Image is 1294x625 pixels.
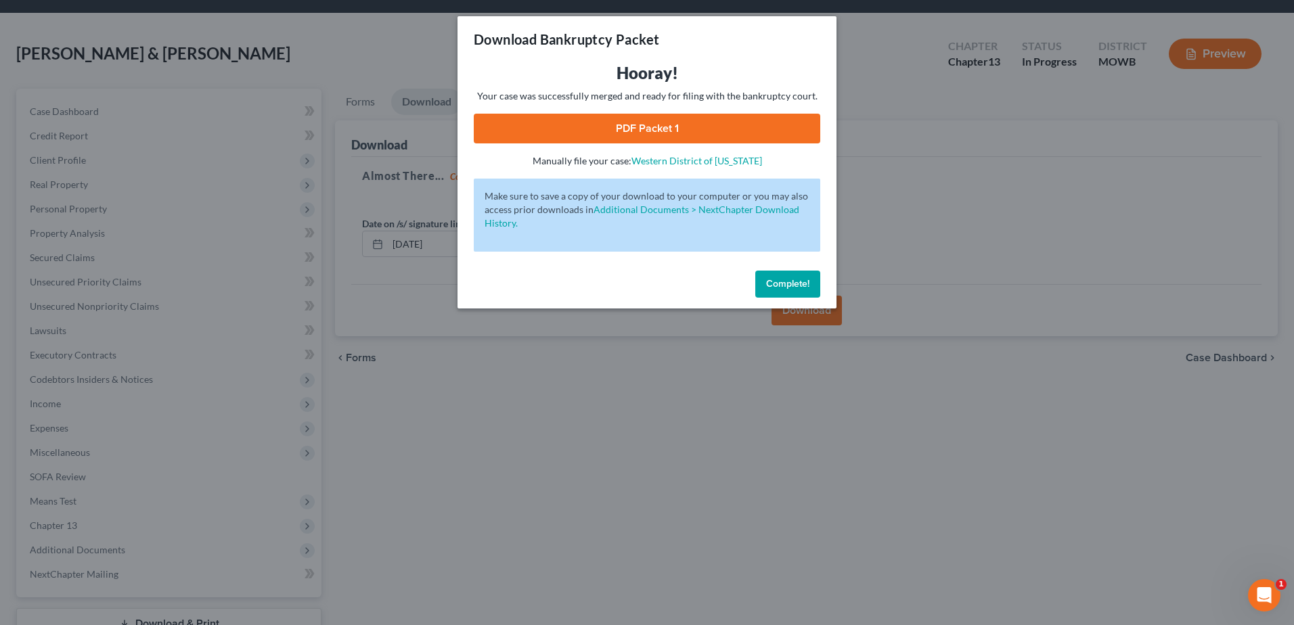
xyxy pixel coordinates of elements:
[474,30,659,49] h3: Download Bankruptcy Packet
[485,189,809,230] p: Make sure to save a copy of your download to your computer or you may also access prior downloads in
[1248,579,1280,611] iframe: Intercom live chat
[474,89,820,103] p: Your case was successfully merged and ready for filing with the bankruptcy court.
[1276,579,1287,590] span: 1
[474,114,820,143] a: PDF Packet 1
[474,154,820,168] p: Manually file your case:
[485,204,799,229] a: Additional Documents > NextChapter Download History.
[755,271,820,298] button: Complete!
[474,62,820,84] h3: Hooray!
[631,155,762,166] a: Western District of [US_STATE]
[766,278,809,290] span: Complete!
